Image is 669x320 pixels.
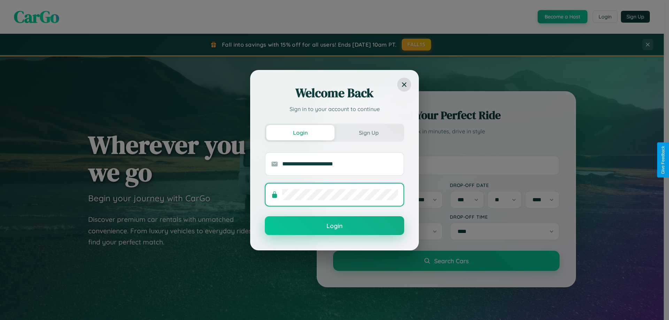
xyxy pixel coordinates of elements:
button: Login [265,216,404,235]
div: Give Feedback [661,146,666,174]
h2: Welcome Back [265,85,404,101]
button: Sign Up [334,125,403,140]
button: Login [266,125,334,140]
p: Sign in to your account to continue [265,105,404,113]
